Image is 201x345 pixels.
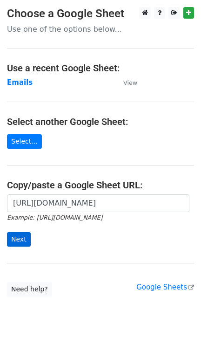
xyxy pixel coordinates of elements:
[7,116,194,127] h4: Select another Google Sheet:
[7,214,102,221] small: Example: [URL][DOMAIN_NAME]
[123,79,137,86] small: View
[7,24,194,34] p: Use one of the options below...
[7,7,194,21] h3: Choose a Google Sheet
[7,179,194,191] h4: Copy/paste a Google Sheet URL:
[7,282,52,297] a: Need help?
[7,134,42,149] a: Select...
[114,78,137,87] a: View
[154,300,201,345] iframe: Chat Widget
[7,232,31,247] input: Next
[7,194,189,212] input: Paste your Google Sheet URL here
[7,62,194,74] h4: Use a recent Google Sheet:
[7,78,33,87] a: Emails
[136,283,194,291] a: Google Sheets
